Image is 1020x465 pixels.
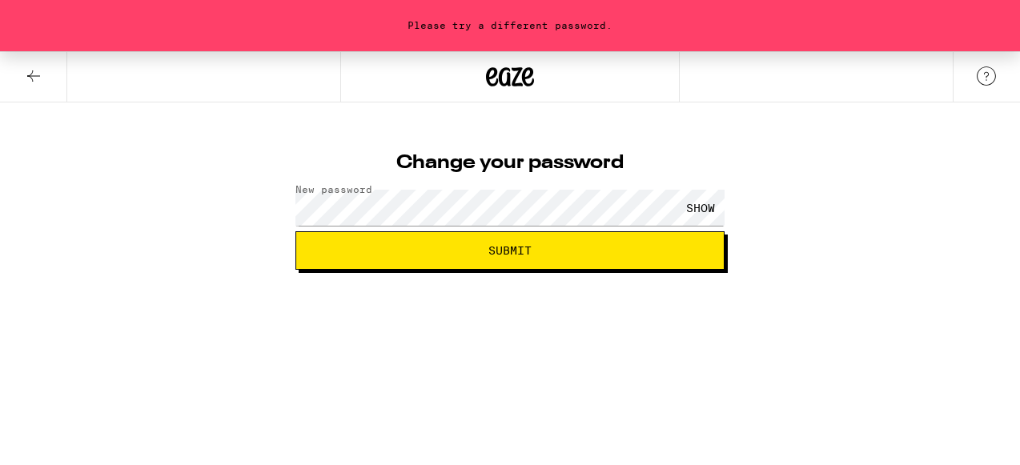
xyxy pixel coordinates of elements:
span: Help [37,11,70,26]
div: SHOW [677,190,725,226]
button: Submit [295,231,725,270]
h1: Change your password [295,154,725,173]
label: New password [295,184,372,194]
span: Submit [488,245,532,256]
